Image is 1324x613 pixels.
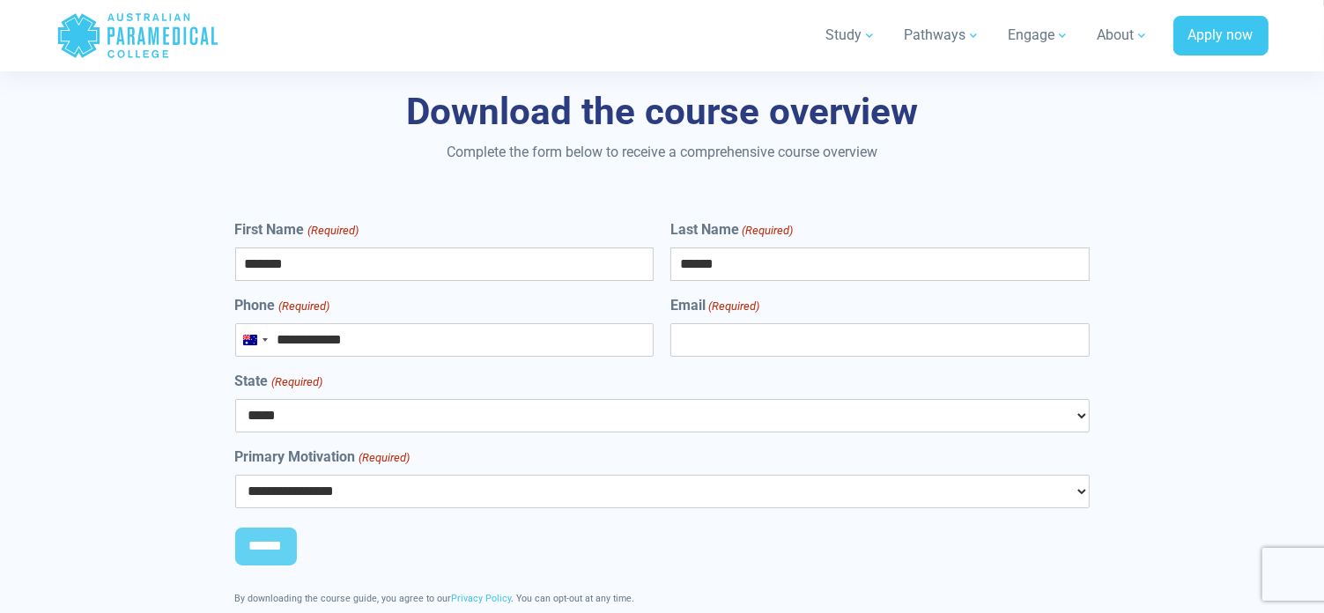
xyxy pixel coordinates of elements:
[670,295,759,316] label: Email
[147,142,1178,163] p: Complete the form below to receive a comprehensive course overview
[56,7,219,64] a: Australian Paramedical College
[816,11,887,60] a: Study
[357,449,410,467] span: (Required)
[235,295,329,316] label: Phone
[147,90,1178,135] h3: Download the course overview
[670,219,793,240] label: Last Name
[741,222,794,240] span: (Required)
[894,11,991,60] a: Pathways
[707,298,760,315] span: (Required)
[277,298,329,315] span: (Required)
[1087,11,1159,60] a: About
[236,324,273,356] button: Selected country
[451,593,511,604] a: Privacy Policy
[234,593,634,604] span: By downloading the course guide, you agree to our . You can opt-out at any time.
[235,447,410,468] label: Primary Motivation
[998,11,1080,60] a: Engage
[1173,16,1269,56] a: Apply now
[270,373,322,391] span: (Required)
[306,222,359,240] span: (Required)
[235,371,322,392] label: State
[235,219,359,240] label: First Name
